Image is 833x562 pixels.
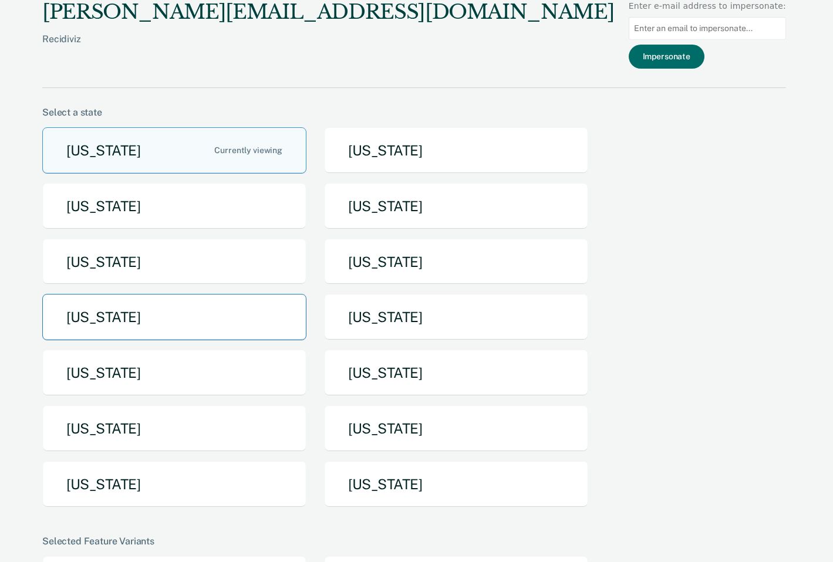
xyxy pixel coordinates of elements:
[324,239,588,285] button: [US_STATE]
[324,183,588,229] button: [US_STATE]
[324,405,588,452] button: [US_STATE]
[42,294,306,340] button: [US_STATE]
[42,127,306,174] button: [US_STATE]
[629,17,786,40] input: Enter an email to impersonate...
[42,239,306,285] button: [US_STATE]
[42,461,306,507] button: [US_STATE]
[42,536,786,547] div: Selected Feature Variants
[42,107,786,118] div: Select a state
[42,350,306,396] button: [US_STATE]
[324,127,588,174] button: [US_STATE]
[629,45,704,69] button: Impersonate
[42,405,306,452] button: [US_STATE]
[324,461,588,507] button: [US_STATE]
[324,350,588,396] button: [US_STATE]
[42,183,306,229] button: [US_STATE]
[324,294,588,340] button: [US_STATE]
[42,33,614,63] div: Recidiviz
